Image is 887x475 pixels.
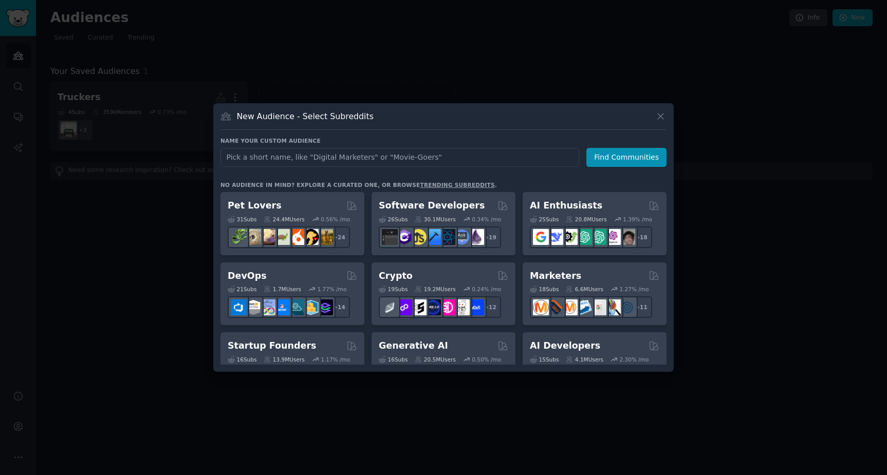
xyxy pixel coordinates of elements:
[623,216,652,223] div: 1.39 % /mo
[547,299,563,315] img: bigseo
[317,299,333,315] img: PlatformEngineers
[620,286,649,293] div: 1.27 % /mo
[321,356,350,363] div: 1.17 % /mo
[260,229,275,245] img: leopardgeckos
[415,216,455,223] div: 30.1M Users
[479,226,501,248] div: + 19
[533,229,549,245] img: GoogleGeminiAI
[245,229,261,245] img: ballpython
[439,299,455,315] img: defiblockchain
[228,199,282,212] h2: Pet Lovers
[562,229,578,245] img: AItoolsCatalog
[321,216,350,223] div: 0.56 % /mo
[619,229,635,245] img: ArtificalIntelligence
[576,299,592,315] img: Emailmarketing
[228,339,316,352] h2: Startup Founders
[379,286,408,293] div: 19 Sub s
[425,299,441,315] img: web3
[530,199,602,212] h2: AI Enthusiasts
[411,299,427,315] img: ethstaker
[590,299,606,315] img: googleads
[605,299,621,315] img: MarketingResearch
[382,229,398,245] img: software
[631,226,652,248] div: + 18
[379,356,408,363] div: 16 Sub s
[454,299,470,315] img: CryptoNews
[303,299,319,315] img: aws_cdk
[328,226,350,248] div: + 24
[288,299,304,315] img: platformengineering
[396,229,412,245] img: csharp
[264,356,304,363] div: 13.9M Users
[228,216,256,223] div: 31 Sub s
[472,216,501,223] div: 0.34 % /mo
[590,229,606,245] img: chatgpt_prompts_
[228,356,256,363] div: 16 Sub s
[231,229,247,245] img: herpetology
[530,216,559,223] div: 25 Sub s
[439,229,455,245] img: reactnative
[379,216,408,223] div: 26 Sub s
[231,299,247,315] img: azuredevops
[425,229,441,245] img: iOSProgramming
[288,229,304,245] img: cockatiel
[328,296,350,318] div: + 14
[411,229,427,245] img: learnjavascript
[415,356,455,363] div: 20.5M Users
[530,356,559,363] div: 15 Sub s
[468,299,484,315] img: defi_
[547,229,563,245] img: DeepSeek
[379,339,448,352] h2: Generative AI
[303,229,319,245] img: PetAdvice
[454,229,470,245] img: AskComputerScience
[472,286,501,293] div: 0.24 % /mo
[228,270,267,282] h2: DevOps
[220,181,497,188] div: No audience in mind? Explore a curated one, or browse .
[479,296,501,318] div: + 12
[576,229,592,245] img: chatgpt_promptDesign
[566,356,603,363] div: 4.1M Users
[619,299,635,315] img: OnlineMarketing
[264,286,301,293] div: 1.7M Users
[566,286,603,293] div: 6.6M Users
[586,148,667,167] button: Find Communities
[274,229,290,245] img: turtle
[379,199,485,212] h2: Software Developers
[379,270,413,282] h2: Crypto
[530,270,581,282] h2: Marketers
[220,148,579,167] input: Pick a short name, like "Digital Marketers" or "Movie-Goers"
[468,229,484,245] img: elixir
[530,339,600,352] h2: AI Developers
[228,286,256,293] div: 21 Sub s
[620,356,649,363] div: 2.30 % /mo
[472,356,501,363] div: 0.50 % /mo
[318,286,347,293] div: 1.77 % /mo
[396,299,412,315] img: 0xPolygon
[631,296,652,318] div: + 11
[533,299,549,315] img: content_marketing
[264,216,304,223] div: 24.4M Users
[317,229,333,245] img: dogbreed
[605,229,621,245] img: OpenAIDev
[420,182,494,188] a: trending subreddits
[382,299,398,315] img: ethfinance
[566,216,606,223] div: 20.8M Users
[415,286,455,293] div: 19.2M Users
[245,299,261,315] img: AWS_Certified_Experts
[562,299,578,315] img: AskMarketing
[220,137,667,144] h3: Name your custom audience
[260,299,275,315] img: Docker_DevOps
[530,286,559,293] div: 18 Sub s
[274,299,290,315] img: DevOpsLinks
[237,111,374,122] h3: New Audience - Select Subreddits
